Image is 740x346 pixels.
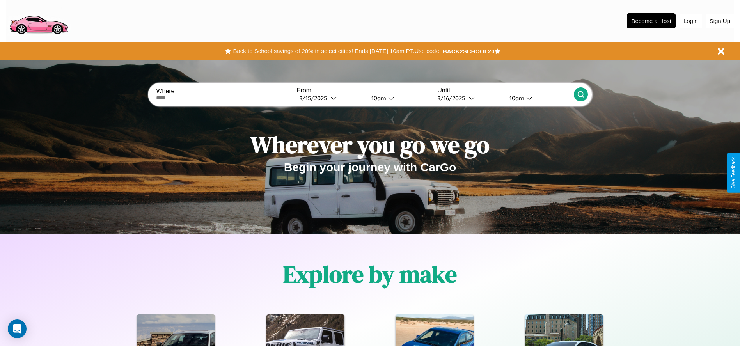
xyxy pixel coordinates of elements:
div: 8 / 16 / 2025 [437,94,469,102]
label: From [297,87,433,94]
button: 10am [365,94,433,102]
button: Become a Host [627,13,676,28]
button: 8/15/2025 [297,94,365,102]
div: 10am [506,94,526,102]
h1: Explore by make [283,258,457,290]
label: Until [437,87,573,94]
button: Back to School savings of 20% in select cities! Ends [DATE] 10am PT.Use code: [231,46,442,57]
button: Login [680,14,702,28]
label: Where [156,88,292,95]
div: 8 / 15 / 2025 [299,94,331,102]
button: Sign Up [706,14,734,28]
div: 10am [367,94,388,102]
img: logo [6,4,71,36]
div: Open Intercom Messenger [8,319,27,338]
button: 10am [503,94,574,102]
b: BACK2SCHOOL20 [443,48,495,55]
div: Give Feedback [731,157,736,189]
